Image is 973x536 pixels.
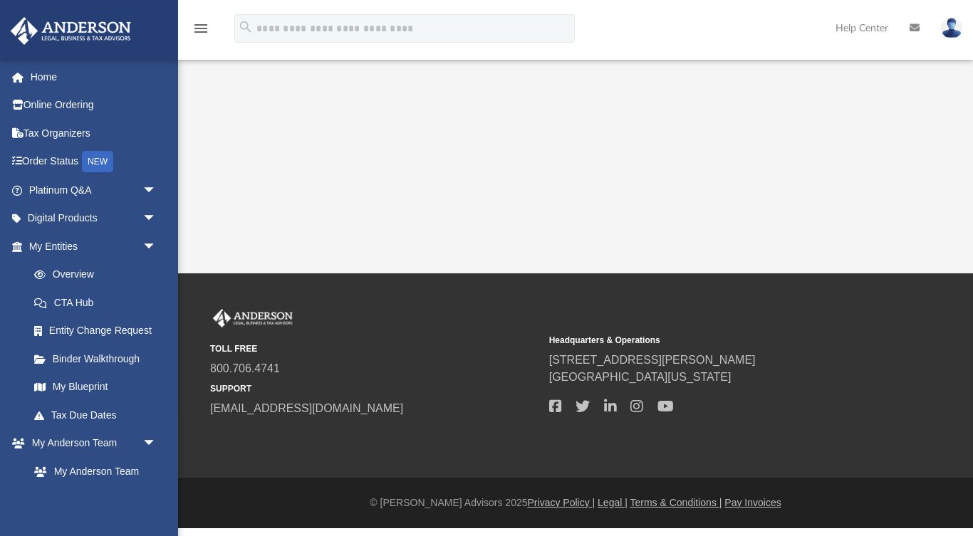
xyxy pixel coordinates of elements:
a: Entity Change Request [20,317,178,345]
span: arrow_drop_down [142,429,171,458]
a: Online Ordering [10,91,178,120]
a: My Anderson Team [20,457,164,485]
a: Privacy Policy | [528,497,595,508]
span: arrow_drop_down [142,176,171,205]
img: Anderson Advisors Platinum Portal [210,309,296,327]
a: My Entitiesarrow_drop_down [10,232,178,261]
img: User Pic [941,18,962,38]
a: 800.706.4741 [210,362,280,374]
a: Tax Due Dates [20,401,178,429]
a: Pay Invoices [724,497,781,508]
a: Home [10,63,178,91]
a: Binder Walkthrough [20,345,178,373]
div: NEW [82,151,113,172]
a: Terms & Conditions | [630,497,722,508]
a: Legal | [598,497,628,508]
a: My Blueprint [20,373,171,401]
a: Digital Productsarrow_drop_down [10,204,178,233]
a: [STREET_ADDRESS][PERSON_NAME] [549,354,756,366]
img: Anderson Advisors Platinum Portal [6,17,135,45]
i: menu [192,20,209,37]
a: menu [192,27,209,37]
a: CTA Hub [20,288,178,317]
a: Tax Organizers [10,119,178,147]
a: My Anderson Teamarrow_drop_down [10,429,171,458]
a: Overview [20,261,178,289]
small: TOLL FREE [210,342,539,355]
a: Anderson System [20,485,171,514]
a: Order StatusNEW [10,147,178,177]
small: SUPPORT [210,382,539,395]
span: arrow_drop_down [142,232,171,261]
i: search [238,19,254,35]
a: [EMAIL_ADDRESS][DOMAIN_NAME] [210,402,403,414]
small: Headquarters & Operations [549,334,878,347]
a: Platinum Q&Aarrow_drop_down [10,176,178,204]
span: arrow_drop_down [142,204,171,233]
a: [GEOGRAPHIC_DATA][US_STATE] [549,371,732,383]
div: © [PERSON_NAME] Advisors 2025 [178,495,973,510]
